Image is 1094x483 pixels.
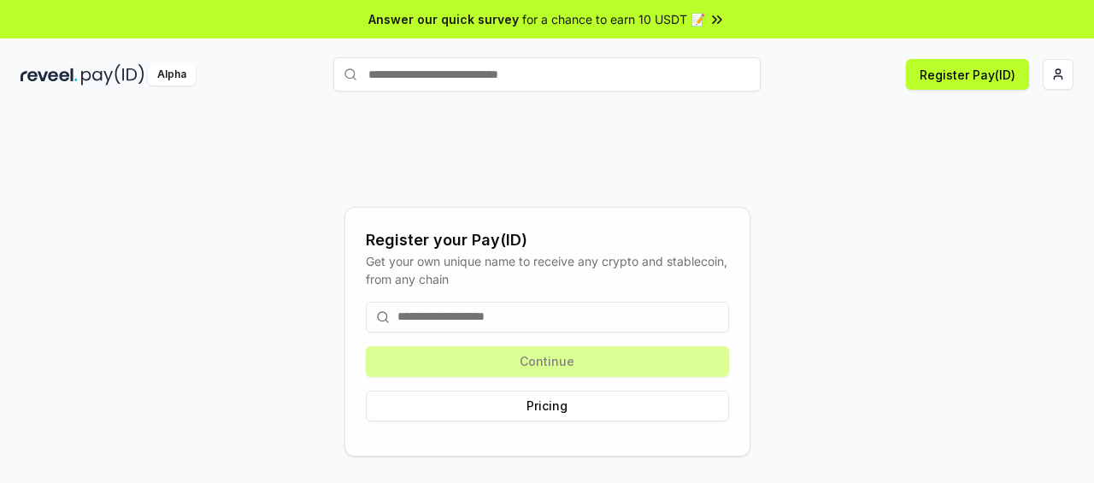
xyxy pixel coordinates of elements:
div: Get your own unique name to receive any crypto and stablecoin, from any chain [366,252,729,288]
span: for a chance to earn 10 USDT 📝 [522,10,705,28]
button: Pricing [366,391,729,421]
span: Answer our quick survey [368,10,519,28]
img: pay_id [81,64,144,85]
div: Alpha [148,64,196,85]
button: Register Pay(ID) [906,59,1029,90]
div: Register your Pay(ID) [366,228,729,252]
img: reveel_dark [21,64,78,85]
